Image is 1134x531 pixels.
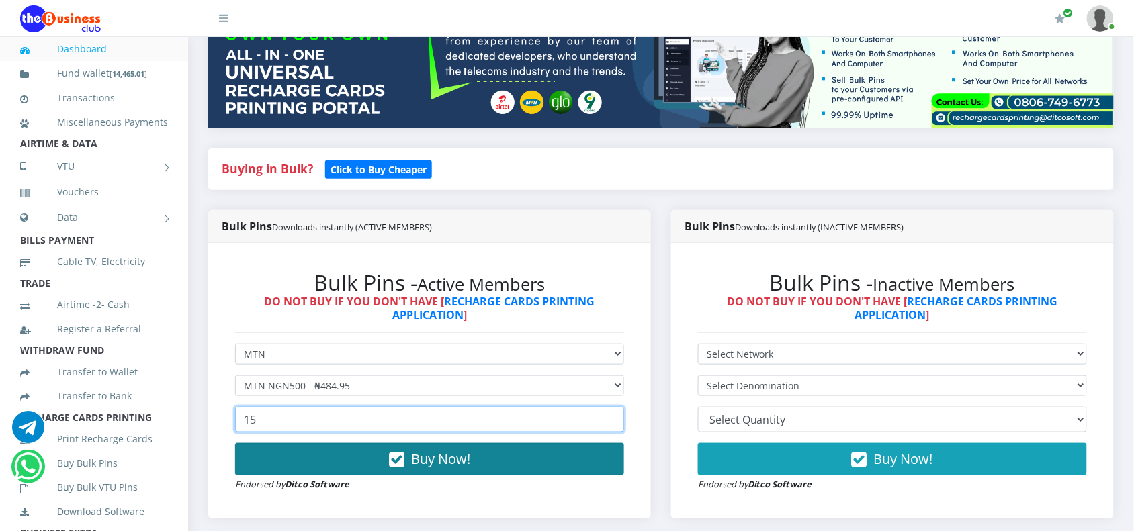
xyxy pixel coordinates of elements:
small: [ ] [110,68,147,79]
a: Buy Bulk VTU Pins [20,472,168,503]
strong: DO NOT BUY IF YOU DON'T HAVE [ ] [265,294,595,322]
strong: Buying in Bulk? [222,160,313,177]
button: Buy Now! [698,443,1087,475]
small: Downloads instantly (ACTIVE MEMBERS) [272,221,432,233]
a: Chat for support [14,461,42,483]
a: Transfer to Wallet [20,356,168,387]
a: Chat for support [12,421,44,443]
strong: Ditco Software [748,478,812,490]
small: Inactive Members [873,273,1015,296]
a: Cable TV, Electricity [20,246,168,277]
button: Buy Now! [235,443,624,475]
h2: Bulk Pins - [235,270,624,295]
span: Buy Now! [411,450,470,468]
input: Enter Quantity [235,407,624,432]
strong: DO NOT BUY IF YOU DON'T HAVE [ ] [728,294,1058,322]
small: Downloads instantly (INACTIVE MEMBERS) [735,221,904,233]
a: Register a Referral [20,313,168,344]
a: Buy Bulk Pins [20,448,168,479]
a: Data [20,201,168,234]
a: Transfer to Bank [20,381,168,412]
a: Download Software [20,496,168,527]
a: Click to Buy Cheaper [325,160,432,177]
a: RECHARGE CARDS PRINTING APPLICATION [855,294,1058,322]
img: multitenant_rcp.png [208,4,1114,128]
small: Endorsed by [698,478,812,490]
strong: Bulk Pins [222,219,432,234]
small: Endorsed by [235,478,349,490]
strong: Ditco Software [285,478,349,490]
a: Miscellaneous Payments [20,107,168,138]
i: Renew/Upgrade Subscription [1055,13,1065,24]
strong: Bulk Pins [685,219,904,234]
a: Dashboard [20,34,168,64]
a: Transactions [20,83,168,113]
span: Buy Now! [874,450,933,468]
a: Print Recharge Cards [20,424,168,454]
b: Click to Buy Cheaper [331,163,427,176]
img: User [1087,5,1114,32]
h2: Bulk Pins - [698,270,1087,295]
a: Airtime -2- Cash [20,289,168,320]
b: 14,465.01 [112,68,144,79]
img: Logo [20,5,101,32]
small: Active Members [418,273,546,296]
a: VTU [20,150,168,183]
span: Renew/Upgrade Subscription [1063,8,1074,18]
a: Fund wallet[14,465.01] [20,58,168,89]
a: RECHARGE CARDS PRINTING APPLICATION [392,294,595,322]
a: Vouchers [20,177,168,207]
